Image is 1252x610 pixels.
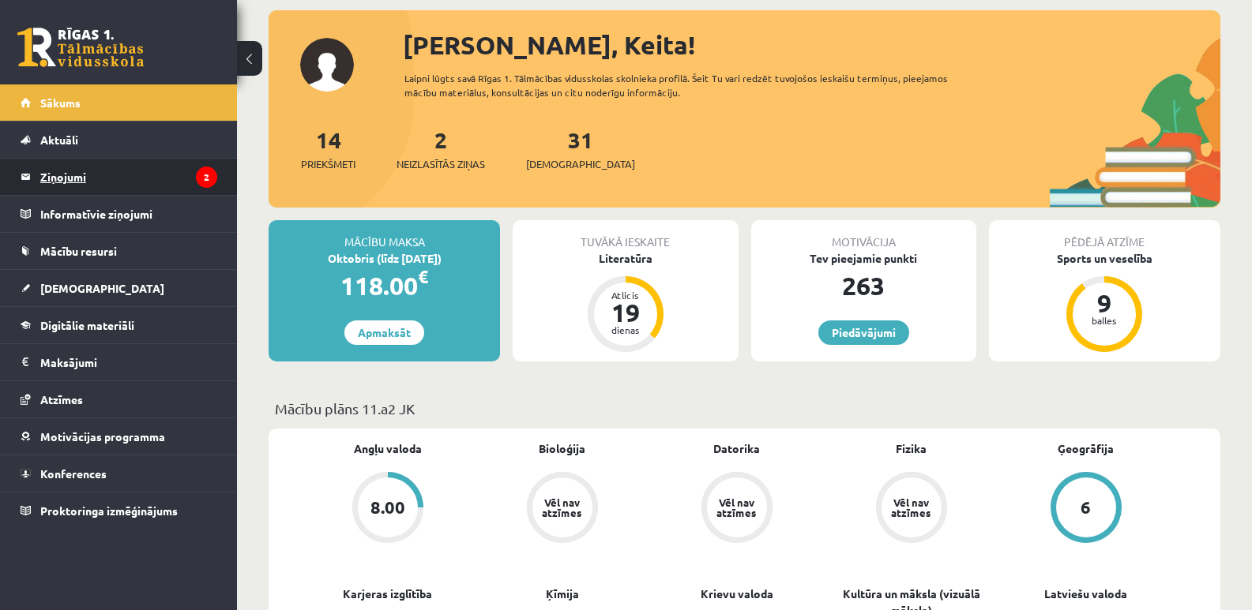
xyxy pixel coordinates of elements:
div: 118.00 [269,267,500,305]
a: 31[DEMOGRAPHIC_DATA] [526,125,635,172]
div: Motivācija [751,220,976,250]
a: 2Neizlasītās ziņas [397,125,485,172]
a: Karjeras izglītība [343,586,432,602]
div: Pēdējā atzīme [989,220,1220,250]
div: Tuvākā ieskaite [513,220,738,250]
a: Digitālie materiāli [21,307,217,343]
a: Krievu valoda [701,586,773,602]
a: 8.00 [300,472,475,546]
a: Informatīvie ziņojumi [21,196,217,232]
p: Mācību plāns 11.a2 JK [275,398,1214,419]
a: Proktoringa izmēģinājums [21,492,217,529]
div: dienas [602,325,649,335]
span: Digitālie materiāli [40,318,134,332]
div: Sports un veselība [989,250,1220,267]
span: Konferences [40,466,107,481]
a: Latviešu valoda [1044,586,1127,602]
a: Piedāvājumi [818,320,909,345]
a: Sports un veselība 9 balles [989,250,1220,354]
a: Literatūra Atlicis 19 dienas [513,250,738,354]
a: Ziņojumi2 [21,159,217,195]
a: Motivācijas programma [21,418,217,455]
a: Vēl nav atzīmes [649,472,824,546]
div: Tev pieejamie punkti [751,250,976,267]
a: Maksājumi [21,344,217,380]
a: Rīgas 1. Tālmācības vidusskola [17,28,144,67]
a: 14Priekšmeti [301,125,355,172]
a: Fizika [896,440,927,457]
legend: Maksājumi [40,344,217,380]
i: 2 [196,167,217,188]
div: Vēl nav atzīmes [540,497,585,518]
span: Aktuāli [40,133,78,147]
a: Vēl nav atzīmes [824,472,998,546]
a: Datorika [713,440,760,457]
div: 263 [751,267,976,305]
span: [DEMOGRAPHIC_DATA] [40,281,164,295]
span: Sākums [40,95,81,110]
div: Mācību maksa [269,220,500,250]
a: Ķīmija [546,586,579,602]
a: Konferences [21,455,217,492]
div: Atlicis [602,290,649,300]
a: Apmaksāt [344,320,424,345]
span: Atzīmes [40,392,83,406]
a: Aktuāli [21,122,217,158]
a: Sākums [21,84,217,121]
span: Mācību resursi [40,244,117,258]
div: Oktobris (līdz [DATE]) [269,250,500,267]
a: 6 [998,472,1173,546]
span: Neizlasītās ziņas [397,156,485,172]
div: Laipni lūgts savā Rīgas 1. Tālmācības vidusskolas skolnieka profilā. Šeit Tu vari redzēt tuvojošo... [404,71,976,99]
legend: Informatīvie ziņojumi [40,196,217,232]
a: Vēl nav atzīmes [475,472,649,546]
div: balles [1081,316,1128,325]
a: Ģeogrāfija [1058,440,1114,457]
div: Vēl nav atzīmes [889,497,934,518]
span: Proktoringa izmēģinājums [40,503,178,518]
a: [DEMOGRAPHIC_DATA] [21,270,217,306]
a: Atzīmes [21,381,217,417]
span: € [418,265,428,288]
div: [PERSON_NAME], Keita! [403,26,1220,64]
span: [DEMOGRAPHIC_DATA] [526,156,635,172]
a: Mācību resursi [21,233,217,269]
div: 19 [602,300,649,325]
div: 8.00 [370,499,405,516]
div: 6 [1081,499,1091,516]
legend: Ziņojumi [40,159,217,195]
a: Bioloģija [539,440,585,457]
div: Vēl nav atzīmes [715,497,759,518]
a: Angļu valoda [354,440,422,457]
span: Priekšmeti [301,156,355,172]
div: 9 [1081,290,1128,316]
span: Motivācijas programma [40,429,165,443]
div: Literatūra [513,250,738,267]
